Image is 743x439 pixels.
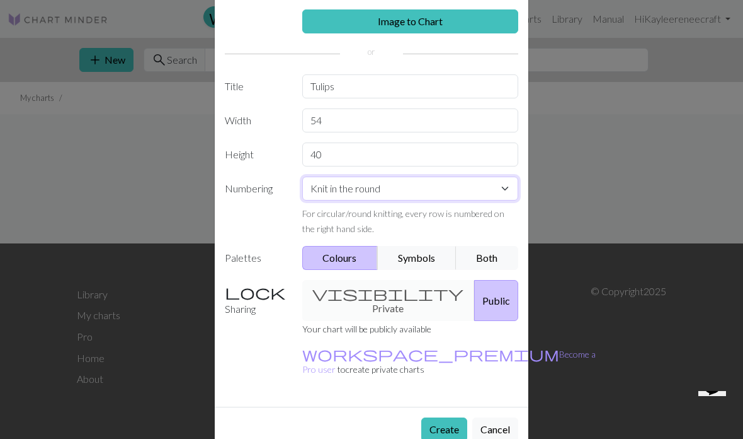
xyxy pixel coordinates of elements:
small: Your chart will be publicly available [302,324,431,334]
small: to create private charts [302,349,596,375]
small: For circular/round knitting, every row is numbered on the right hand side. [302,208,504,234]
label: Palettes [217,246,295,270]
iframe: chat widget [693,391,735,431]
label: Height [217,143,295,167]
button: Colours [302,246,378,270]
label: Numbering [217,177,295,236]
button: Symbols [377,246,457,270]
a: Image to Chart [302,9,519,33]
label: Title [217,74,295,98]
label: Sharing [217,280,295,321]
label: Width [217,108,295,132]
a: Become a Pro user [302,349,596,375]
button: Public [474,280,518,321]
button: Both [456,246,519,270]
span: workspace_premium [302,345,559,363]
